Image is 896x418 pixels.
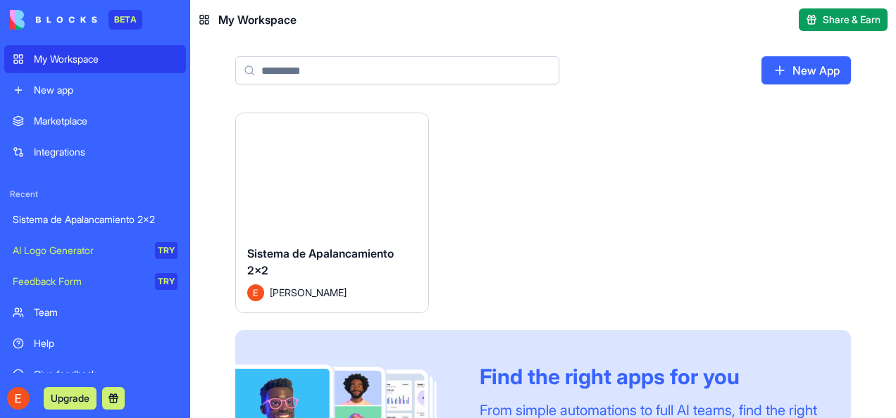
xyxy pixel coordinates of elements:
[34,83,178,97] div: New app
[7,387,30,410] img: ACg8ocJsZ5xZHxUy_9QQ2lzFYK42ib_tRcfOw8_nzJkcXAL9HkQ84A=s96-c
[4,205,186,234] a: Sistema de Apalancamiento 2x2
[34,114,178,128] div: Marketplace
[10,10,97,30] img: logo
[155,242,178,259] div: TRY
[13,243,145,258] div: AI Logo Generator
[34,367,178,381] div: Give feedback
[270,285,347,300] span: [PERSON_NAME]
[13,274,145,289] div: Feedback Form
[4,267,186,296] a: Feedback FormTRY
[4,329,186,357] a: Help
[4,45,186,73] a: My Workspace
[799,8,888,31] button: Share & Earn
[823,13,881,27] span: Share & Earn
[34,52,178,66] div: My Workspace
[247,284,264,301] img: Avatar
[247,246,394,277] span: Sistema de Apalancamiento 2x2
[4,189,186,200] span: Recent
[155,273,178,290] div: TRY
[44,391,97,405] a: Upgrade
[4,76,186,104] a: New app
[480,364,817,389] div: Find the right apps for you
[761,56,851,84] a: New App
[108,10,142,30] div: BETA
[4,107,186,135] a: Marketplace
[4,298,186,327] a: Team
[4,236,186,265] a: AI Logo GeneratorTRY
[13,213,178,227] div: Sistema de Apalancamiento 2x2
[218,11,297,28] span: My Workspace
[34,145,178,159] div: Integrations
[34,336,178,350] div: Help
[4,360,186,388] a: Give feedback
[44,387,97,410] button: Upgrade
[34,305,178,319] div: Team
[235,113,429,313] a: Sistema de Apalancamiento 2x2Avatar[PERSON_NAME]
[4,138,186,166] a: Integrations
[10,10,142,30] a: BETA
